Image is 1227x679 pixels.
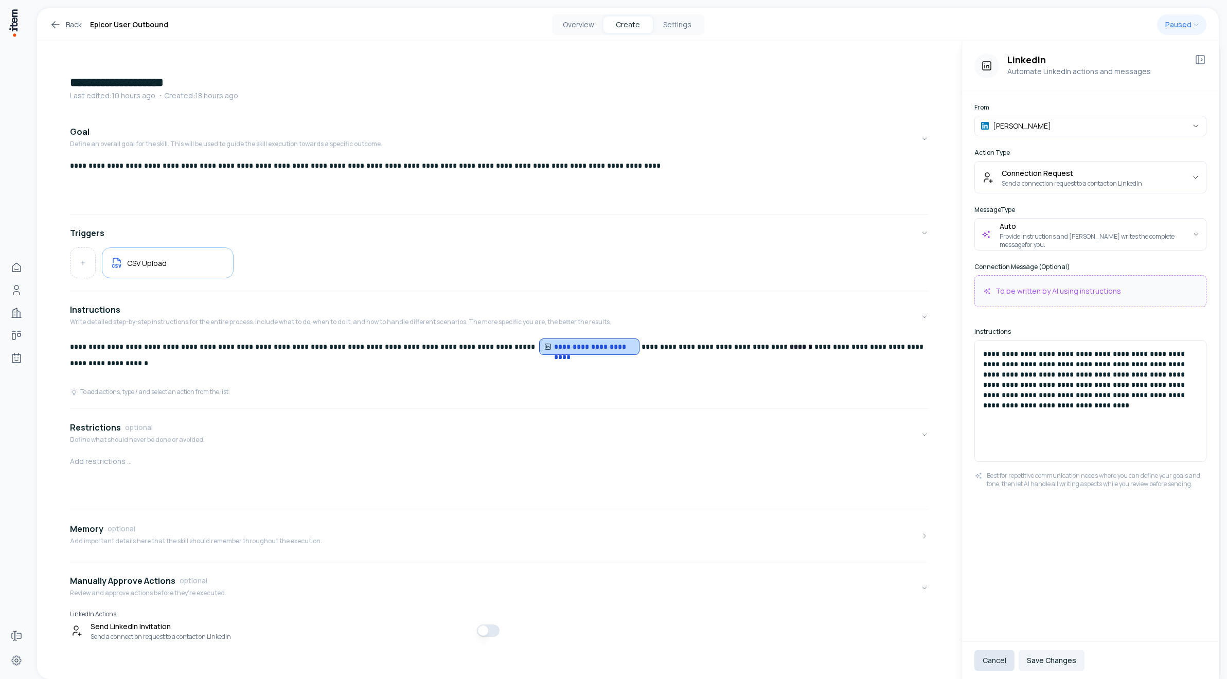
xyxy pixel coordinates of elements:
label: Instructions [974,328,1206,336]
button: Overview [554,16,603,33]
span: Send a connection request to a contact on LinkedIn [91,633,231,641]
label: From [974,103,1206,112]
h1: Epicor User Outbound [90,19,168,31]
p: Write detailed step-by-step instructions for the entire process. Include what to do, when to do i... [70,318,611,326]
button: Cancel [974,650,1015,671]
h4: Goal [70,126,90,138]
button: RestrictionsoptionalDefine what should never be done or avoided. [70,413,929,456]
a: Forms [6,626,27,646]
label: Message Type [974,206,1206,214]
button: Manually Approve ActionsoptionalReview and approve actions before they're executed. [70,566,929,610]
p: Last edited: 10 hours ago ・Created: 18 hours ago [70,91,929,101]
button: GoalDefine an overall goal for the skill. This will be used to guide the skill execution towards ... [70,117,929,160]
h4: Restrictions [70,421,121,434]
button: InstructionsWrite detailed step-by-step instructions for the entire process. Include what to do, ... [70,295,929,338]
h4: Memory [70,523,103,535]
span: Send LinkedIn Invitation [91,620,231,633]
a: Agents [6,348,27,368]
p: Add important details here that the skill should remember throughout the execution. [70,537,322,545]
span: optional [108,524,135,534]
a: Home [6,257,27,278]
h4: Triggers [70,227,104,239]
p: To be written by AI using instructions [995,286,1121,296]
p: Define what should never be done or avoided. [70,436,205,444]
p: Automate LinkedIn actions and messages [1007,66,1186,77]
div: GoalDefine an overall goal for the skill. This will be used to guide the skill execution towards ... [70,160,929,210]
div: InstructionsWrite detailed step-by-step instructions for the entire process. Include what to do, ... [70,338,929,404]
h4: Instructions [70,303,120,316]
p: Review and approve actions before they're executed. [70,589,226,597]
button: Triggers [70,219,929,247]
div: To add actions, type / and select an action from the list. [70,388,230,396]
button: MemoryoptionalAdd important details here that the skill should remember throughout the execution. [70,514,929,558]
h5: CSV Upload [127,258,167,268]
a: Deals [6,325,27,346]
span: optional [180,576,207,586]
div: Triggers [70,247,929,287]
p: Define an overall goal for the skill. This will be used to guide the skill execution towards a sp... [70,140,382,148]
h4: Manually Approve Actions [70,575,175,587]
a: Settings [6,650,27,671]
label: Connection Message (Optional) [974,263,1206,271]
button: Save Changes [1019,650,1084,671]
div: RestrictionsoptionalDefine what should never be done or avoided. [70,456,929,506]
p: Best for repetitive communication needs where you can define your goals and tone, then let AI han... [987,472,1206,488]
button: Settings [653,16,702,33]
a: Back [49,19,82,31]
img: Item Brain Logo [8,8,19,38]
a: People [6,280,27,300]
h6: LinkedIn Actions [70,610,500,618]
label: Action Type [974,149,1206,157]
a: Companies [6,302,27,323]
h3: LinkedIn [1007,53,1186,66]
span: optional [125,422,153,433]
div: Manually Approve ActionsoptionalReview and approve actions before they're executed. [70,610,929,649]
button: Create [603,16,653,33]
